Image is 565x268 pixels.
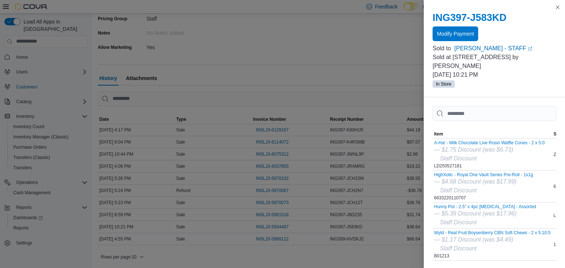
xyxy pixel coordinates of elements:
div: Sold to [433,44,453,53]
button: Item [433,130,552,138]
div: — $4.68 Discount (was $17.99) [434,177,533,186]
div: B01213 [434,230,551,259]
i: Staff Discount [440,245,477,251]
div: 6633220110707 [434,172,533,201]
i: Staff Discount [440,187,477,193]
div: — $5.39 Discount (was $17.96) [434,209,536,218]
a: [PERSON_NAME] - STAFFExternal link [454,44,556,53]
button: A-Ha! - Milk Chocolate Live Rosin Waffle Cones - 2 x 5:0 [434,140,545,145]
button: HighXotic - Royal One Vault Series Pre-Roll - 1x1g [434,172,533,177]
h2: ING397-J583KD [433,12,556,23]
span: In Store [436,81,451,87]
span: Item [434,131,443,137]
div: — $1.75 Discount (was $6.73) [434,145,545,154]
input: This is a search bar. As you type, the results lower in the page will automatically filter. [433,106,556,121]
div: — $1.17 Discount (was $4.49) [434,235,551,244]
svg: External link [528,47,532,51]
p: Sold at [STREET_ADDRESS] by [PERSON_NAME] [433,53,556,70]
span: Modify Payment [437,30,474,37]
i: Staff Discount [440,155,477,162]
div: LD250527181 [434,140,545,169]
button: Wyld - Real Fruit Boysenberry CBN Soft Chews - 2 x 5:10:5 [434,230,551,235]
button: Modify Payment [433,26,478,41]
button: Close this dialog [553,3,562,12]
span: In Store [433,80,455,88]
span: SKU [554,131,563,137]
button: Hunny Pot - 2.5" x 4pc [MEDICAL_DATA] - Assorted [434,204,536,209]
i: Staff Discount [440,219,477,225]
p: [DATE] 10:21 PM [433,70,556,79]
